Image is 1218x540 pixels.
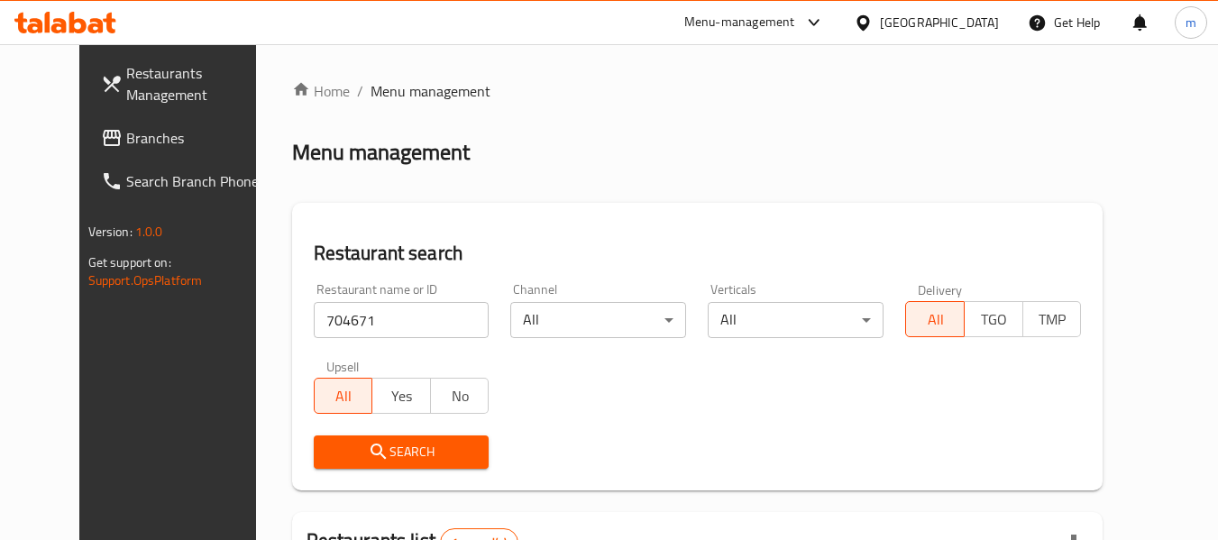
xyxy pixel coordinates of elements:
nav: breadcrumb [292,80,1104,102]
h2: Restaurant search [314,240,1082,267]
span: All [322,383,366,409]
h2: Menu management [292,138,470,167]
a: Restaurants Management [87,51,283,116]
button: Yes [371,378,431,414]
span: Search [328,441,475,463]
span: TGO [972,307,1016,333]
li: / [357,80,363,102]
button: All [905,301,965,337]
span: All [913,307,957,333]
button: Search [314,435,490,469]
a: Support.OpsPlatform [88,269,203,292]
input: Search for restaurant name or ID.. [314,302,490,338]
span: Branches [126,127,269,149]
span: Menu management [371,80,490,102]
span: Search Branch Phone [126,170,269,192]
div: Menu-management [684,12,795,33]
div: [GEOGRAPHIC_DATA] [880,13,999,32]
span: 1.0.0 [135,220,163,243]
a: Branches [87,116,283,160]
span: TMP [1030,307,1075,333]
a: Search Branch Phone [87,160,283,203]
span: Get support on: [88,251,171,274]
button: TGO [964,301,1023,337]
button: No [430,378,490,414]
div: All [708,302,884,338]
label: Upsell [326,360,360,372]
a: Home [292,80,350,102]
button: All [314,378,373,414]
span: m [1186,13,1196,32]
span: Restaurants Management [126,62,269,105]
button: TMP [1022,301,1082,337]
span: No [438,383,482,409]
span: Yes [380,383,424,409]
div: All [510,302,686,338]
span: Version: [88,220,133,243]
label: Delivery [918,283,963,296]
